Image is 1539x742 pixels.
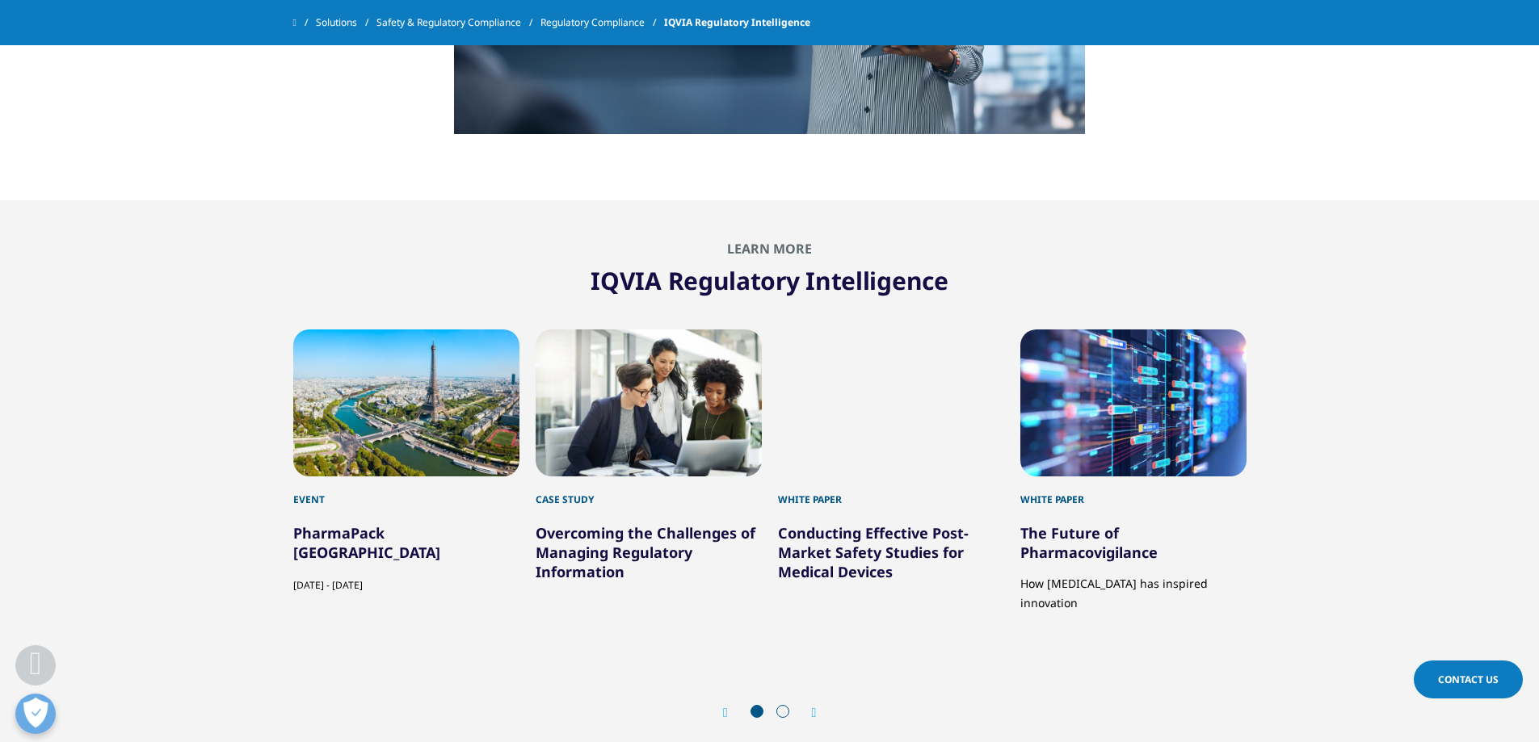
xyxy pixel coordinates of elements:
div: Event [293,476,519,507]
div: Previous slide [723,705,744,720]
div: White Paper [778,476,1004,507]
a: Regulatory Compliance [540,8,664,37]
div: Case Study [536,476,762,507]
h1: IQVIA Regulatory Intelligence [293,257,1247,297]
a: Conducting Effective Post-Market Safety Studies for Medical Devices [778,523,969,581]
div: White Paper [1020,476,1247,507]
a: Safety & Regulatory Compliance [376,8,540,37]
div: Next slide [796,705,817,720]
span: IQVIA Regulatory Intelligence [664,8,810,37]
span: Contact Us [1438,673,1499,686]
button: Abrir preferencias [15,694,56,734]
div: [DATE] - [DATE] [293,562,519,593]
h2: learn more [293,241,1247,257]
a: Solutions [316,8,376,37]
div: 4 / 6 [1020,329,1247,632]
div: 1 / 6 [293,329,519,632]
div: 2 / 6 [536,329,762,632]
a: Contact Us [1414,660,1523,698]
a: The Future of Pharmacovigilance [1020,523,1158,562]
div: 3 / 6 [778,329,1004,632]
a: PharmaPack [GEOGRAPHIC_DATA] [293,523,440,562]
p: How [MEDICAL_DATA] has inspired innovation [1020,562,1247,613]
a: Overcoming the Challenges of Managing Regulatory Information [536,523,755,581]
